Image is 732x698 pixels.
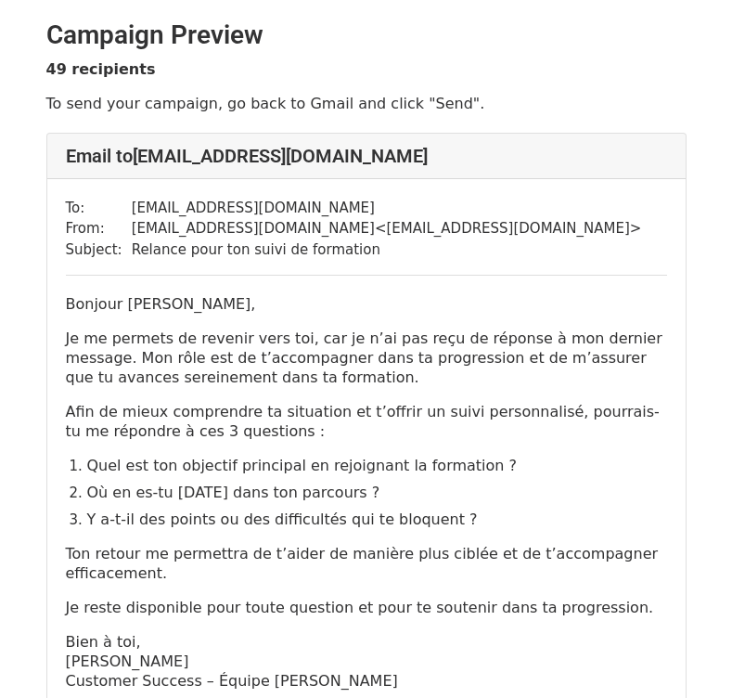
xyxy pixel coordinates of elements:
[46,19,687,51] h2: Campaign Preview
[46,60,156,78] strong: 49 recipients
[46,94,687,113] p: To send your campaign, go back to Gmail and click "Send".
[66,402,667,441] p: Afin de mieux comprendre ta situation et t’offrir un suivi personnalisé, pourrais-tu me répondre ...
[87,483,667,502] p: Où en es-tu [DATE] dans ton parcours ?
[66,218,132,239] td: From:
[66,329,667,387] p: Je me permets de revenir vers toi, car je n’ai pas reçu de réponse à mon dernier message. Mon rôl...
[66,598,667,617] p: Je reste disponible pour toute question et pour te soutenir dans ta progression.
[66,198,132,219] td: To:
[66,544,667,583] p: Ton retour me permettra de t’aider de manière plus ciblée et de t’accompagner efficacement.
[66,239,132,261] td: Subject:
[132,198,642,219] td: [EMAIL_ADDRESS][DOMAIN_NAME]
[87,456,667,475] p: Quel est ton objectif principal en rejoignant la formation ?
[132,218,642,239] td: [EMAIL_ADDRESS][DOMAIN_NAME] < [EMAIL_ADDRESS][DOMAIN_NAME] >
[66,294,667,314] p: Bonjour [PERSON_NAME],
[132,239,642,261] td: Relance pour ton suivi de formation
[66,632,667,691] p: Bien à toi, [PERSON_NAME] Customer Success – Équipe [PERSON_NAME]
[87,510,667,529] p: Y a-t-il des points ou des difficultés qui te bloquent ?
[66,145,667,167] h4: Email to [EMAIL_ADDRESS][DOMAIN_NAME]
